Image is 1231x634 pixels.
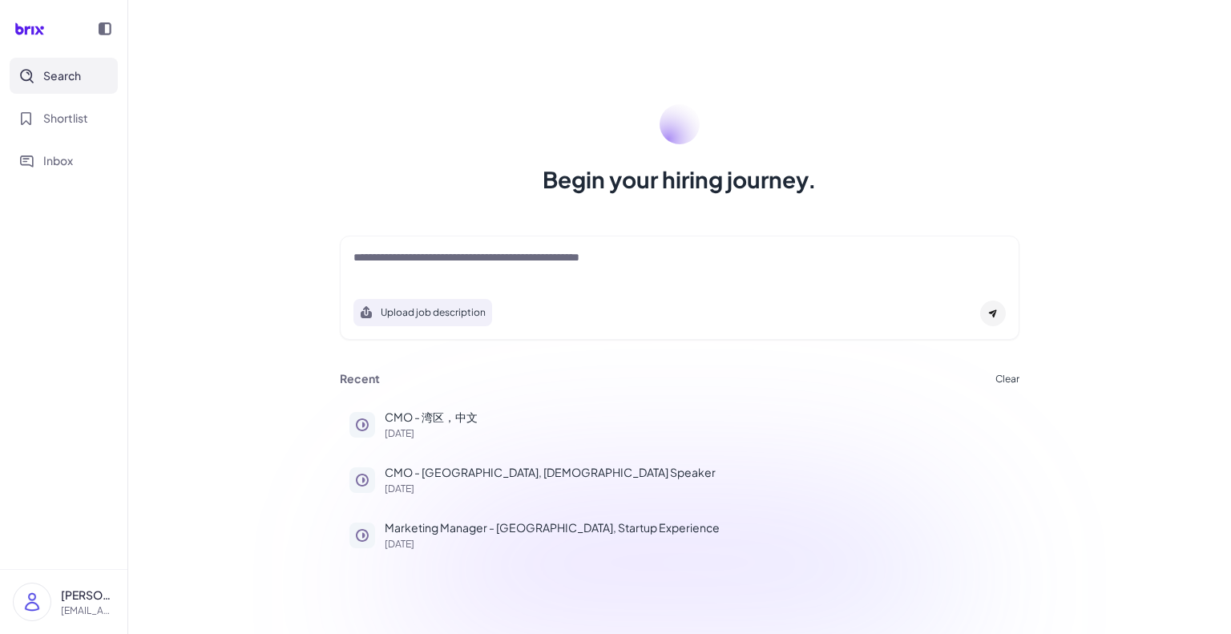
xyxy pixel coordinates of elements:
[340,454,1019,503] button: CMO - [GEOGRAPHIC_DATA], [DEMOGRAPHIC_DATA] Speaker[DATE]
[61,587,115,604] p: [PERSON_NAME] ([PERSON_NAME])
[10,143,118,179] button: Inbox
[14,584,50,620] img: user_logo.png
[61,604,115,618] p: [EMAIL_ADDRESS][DOMAIN_NAME]
[340,372,380,386] h3: Recent
[385,429,1010,438] p: [DATE]
[543,164,817,196] h1: Begin your hiring journey.
[385,409,1010,426] p: CMO - 湾区，中文
[340,510,1019,559] button: Marketing Manager - [GEOGRAPHIC_DATA], Startup Experience[DATE]
[385,464,1010,481] p: CMO - [GEOGRAPHIC_DATA], [DEMOGRAPHIC_DATA] Speaker
[353,299,492,326] button: Search using job description
[995,374,1019,384] button: Clear
[10,58,118,94] button: Search
[10,100,118,136] button: Shortlist
[385,539,1010,549] p: [DATE]
[340,399,1019,448] button: CMO - 湾区，中文[DATE]
[43,152,73,169] span: Inbox
[385,519,1010,536] p: Marketing Manager - [GEOGRAPHIC_DATA], Startup Experience
[43,67,81,84] span: Search
[43,110,88,127] span: Shortlist
[385,484,1010,494] p: [DATE]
